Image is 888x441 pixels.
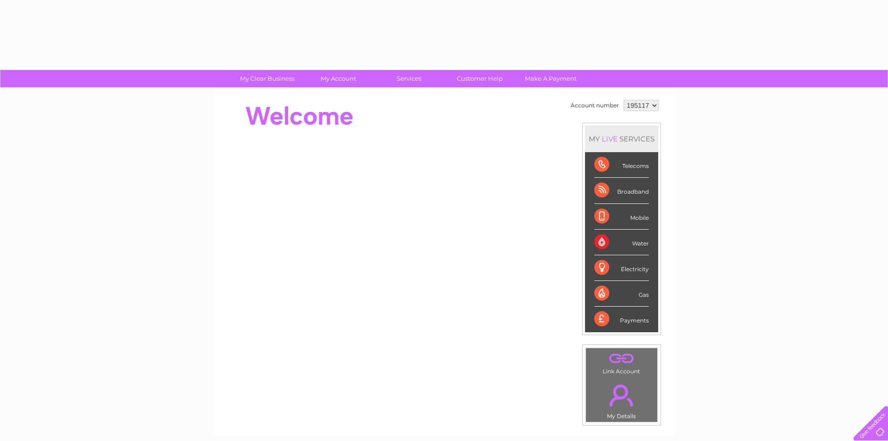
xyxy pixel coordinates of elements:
[371,70,447,87] a: Services
[229,70,306,87] a: My Clear Business
[594,178,649,203] div: Broadband
[512,70,589,87] a: Make A Payment
[585,126,658,152] div: MY SERVICES
[588,350,655,367] a: .
[588,379,655,412] a: .
[594,230,649,255] div: Water
[594,281,649,307] div: Gas
[585,348,658,377] td: Link Account
[594,152,649,178] div: Telecoms
[568,98,621,113] td: Account number
[594,204,649,230] div: Mobile
[594,307,649,332] div: Payments
[441,70,518,87] a: Customer Help
[600,134,620,143] div: LIVE
[585,377,658,422] td: My Details
[300,70,377,87] a: My Account
[594,255,649,281] div: Electricity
